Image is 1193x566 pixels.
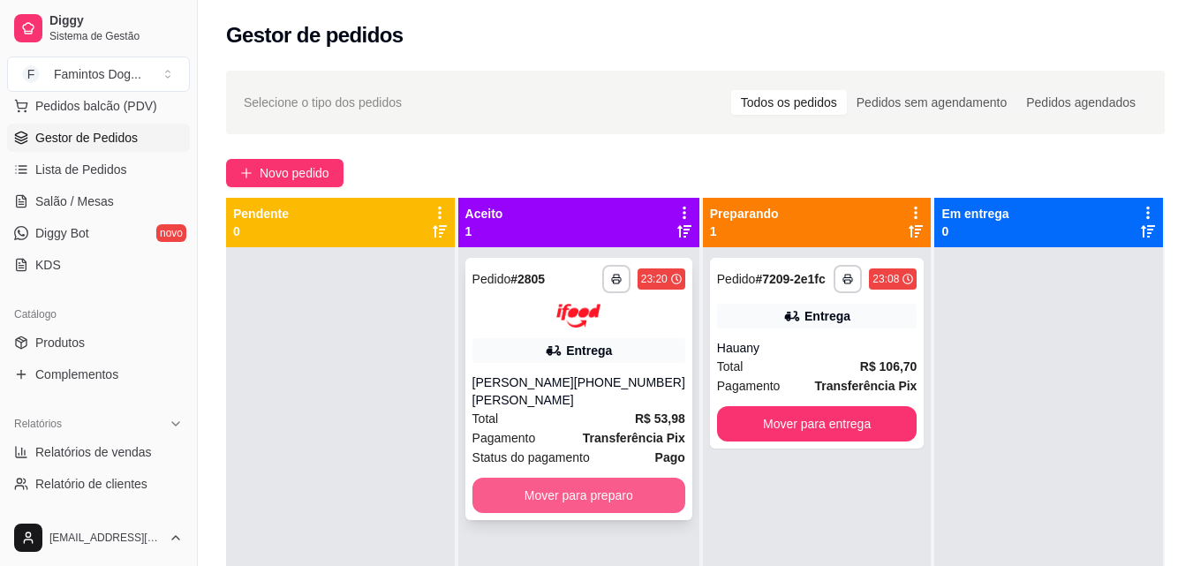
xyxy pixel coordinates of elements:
[941,223,1008,240] p: 0
[472,428,536,448] span: Pagamento
[7,7,190,49] a: DiggySistema de Gestão
[574,374,685,409] div: [PHONE_NUMBER]
[49,531,162,545] span: [EMAIL_ADDRESS][DOMAIN_NAME]
[717,272,756,286] span: Pedido
[35,97,157,115] span: Pedidos balcão (PDV)
[7,57,190,92] button: Select a team
[510,272,545,286] strong: # 2805
[465,223,503,240] p: 1
[244,93,402,112] span: Selecione o tipo dos pedidos
[941,205,1008,223] p: Em entrega
[7,300,190,328] div: Catálogo
[641,272,668,286] div: 23:20
[7,502,190,530] a: Relatório de mesas
[35,256,61,274] span: KDS
[240,167,253,179] span: plus
[472,272,511,286] span: Pedido
[472,448,590,467] span: Status do pagamento
[226,21,404,49] h2: Gestor de pedidos
[35,443,152,461] span: Relatórios de vendas
[583,431,685,445] strong: Transferência Pix
[49,13,183,29] span: Diggy
[35,366,118,383] span: Complementos
[35,334,85,351] span: Produtos
[804,307,850,325] div: Entrega
[731,90,847,115] div: Todos os pedidos
[717,376,781,396] span: Pagamento
[35,224,89,242] span: Diggy Bot
[710,205,779,223] p: Preparando
[260,163,329,183] span: Novo pedido
[465,205,503,223] p: Aceito
[35,475,147,493] span: Relatório de clientes
[717,357,744,376] span: Total
[7,470,190,498] a: Relatório de clientes
[22,65,40,83] span: F
[14,417,62,431] span: Relatórios
[1016,90,1145,115] div: Pedidos agendados
[472,409,499,428] span: Total
[717,406,917,441] button: Mover para entrega
[35,192,114,210] span: Salão / Mesas
[7,92,190,120] button: Pedidos balcão (PDV)
[717,339,917,357] div: Hauany
[7,187,190,215] a: Salão / Mesas
[655,450,685,464] strong: Pago
[49,29,183,43] span: Sistema de Gestão
[755,272,825,286] strong: # 7209-2e1fc
[7,251,190,279] a: KDS
[233,205,289,223] p: Pendente
[847,90,1016,115] div: Pedidos sem agendamento
[566,342,612,359] div: Entrega
[233,223,289,240] p: 0
[814,379,917,393] strong: Transferência Pix
[635,411,685,426] strong: R$ 53,98
[35,129,138,147] span: Gestor de Pedidos
[7,438,190,466] a: Relatórios de vendas
[472,374,574,409] div: [PERSON_NAME] [PERSON_NAME]
[710,223,779,240] p: 1
[7,517,190,559] button: [EMAIL_ADDRESS][DOMAIN_NAME]
[35,161,127,178] span: Lista de Pedidos
[556,304,600,328] img: ifood
[54,65,141,83] div: Famintos Dog ...
[7,155,190,184] a: Lista de Pedidos
[7,328,190,357] a: Produtos
[35,507,142,524] span: Relatório de mesas
[7,219,190,247] a: Diggy Botnovo
[7,124,190,152] a: Gestor de Pedidos
[7,360,190,389] a: Complementos
[860,359,917,374] strong: R$ 106,70
[472,478,685,513] button: Mover para preparo
[872,272,899,286] div: 23:08
[226,159,344,187] button: Novo pedido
